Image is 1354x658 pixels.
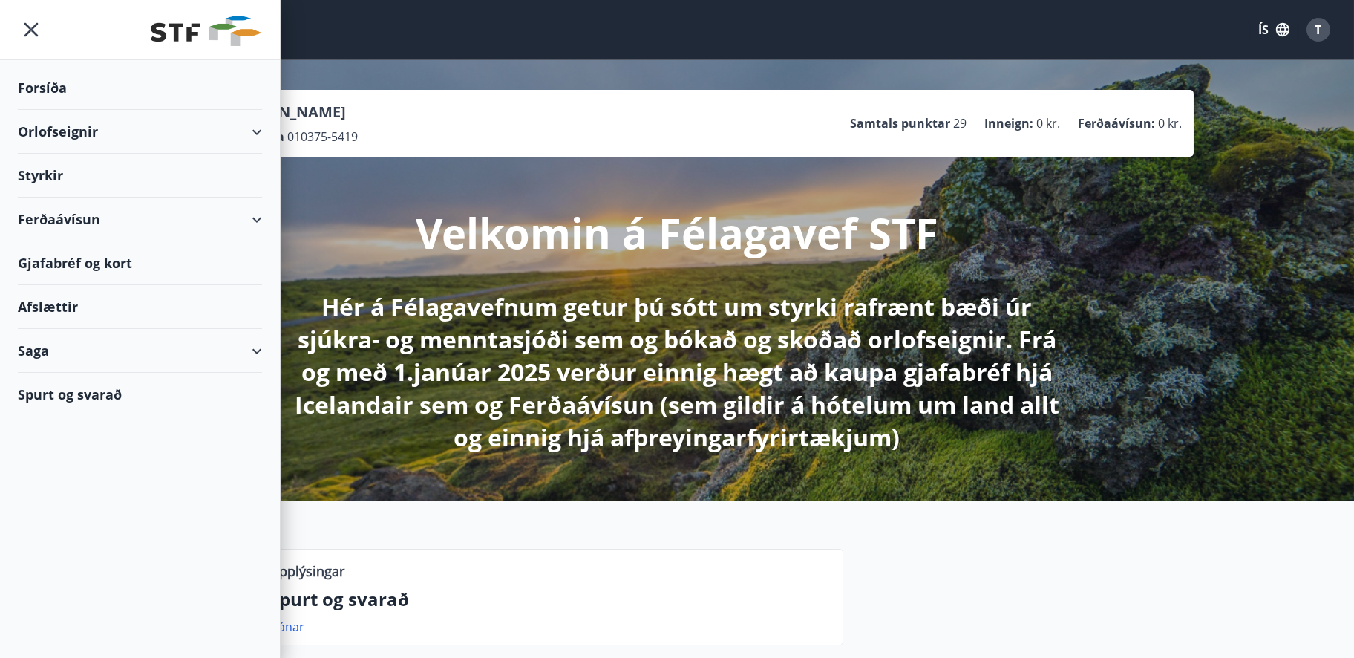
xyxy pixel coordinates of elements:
[18,285,262,329] div: Afslættir
[850,115,950,131] p: Samtals punktar
[269,561,344,581] p: Upplýsingar
[1250,16,1298,43] button: ÍS
[18,154,262,198] div: Styrkir
[151,16,262,46] img: union_logo
[269,587,831,612] p: Spurt og svarað
[18,66,262,110] div: Forsíða
[18,16,45,43] button: menu
[18,110,262,154] div: Orlofseignir
[1078,115,1155,131] p: Ferðaávísun :
[226,102,358,123] p: [PERSON_NAME]
[18,373,262,416] div: Spurt og svarað
[1301,12,1336,48] button: T
[18,329,262,373] div: Saga
[269,619,304,635] a: Nánar
[1315,22,1322,38] span: T
[287,128,358,145] span: 010375-5419
[1036,115,1060,131] span: 0 kr.
[285,290,1069,454] p: Hér á Félagavefnum getur þú sótt um styrki rafrænt bæði úr sjúkra- og menntasjóði sem og bókað og...
[1158,115,1182,131] span: 0 kr.
[416,204,938,261] p: Velkomin á Félagavef STF
[18,198,262,241] div: Ferðaávísun
[984,115,1033,131] p: Inneign :
[953,115,967,131] span: 29
[18,241,262,285] div: Gjafabréf og kort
